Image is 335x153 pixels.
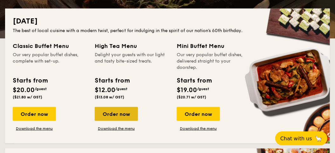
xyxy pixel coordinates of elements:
span: 🦙 [315,135,322,142]
span: ($21.80 w/ GST) [13,95,42,99]
span: ($13.08 w/ GST) [95,95,124,99]
a: Download the menu [177,126,220,131]
span: ($20.71 w/ GST) [177,95,206,99]
span: /guest [35,87,47,91]
span: $20.00 [13,86,35,94]
div: Order now [13,107,56,121]
div: Order now [95,107,138,121]
div: Starts from [95,76,129,85]
div: Our very popular buffet dishes, complete with set-up. [13,52,87,71]
span: /guest [115,87,127,91]
div: Mini Buffet Menu [177,42,251,50]
h2: [DATE] [13,16,322,26]
div: The best of local cuisine with a modern twist, perfect for indulging in the spirit of our nation’... [13,28,322,34]
span: $12.00 [95,86,115,94]
div: Delight your guests with our light and tasty bite-sized treats. [95,52,169,71]
a: Download the menu [13,126,56,131]
span: $19.00 [177,86,197,94]
div: High Tea Menu [95,42,169,50]
span: /guest [197,87,209,91]
div: Order now [177,107,220,121]
a: Download the menu [95,126,138,131]
div: Starts from [177,76,211,85]
button: Chat with us🦙 [275,131,327,145]
div: Starts from [13,76,47,85]
span: Chat with us [280,136,312,142]
div: Classic Buffet Menu [13,42,87,50]
div: Our very popular buffet dishes, delivered straight to your doorstep. [177,52,251,71]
